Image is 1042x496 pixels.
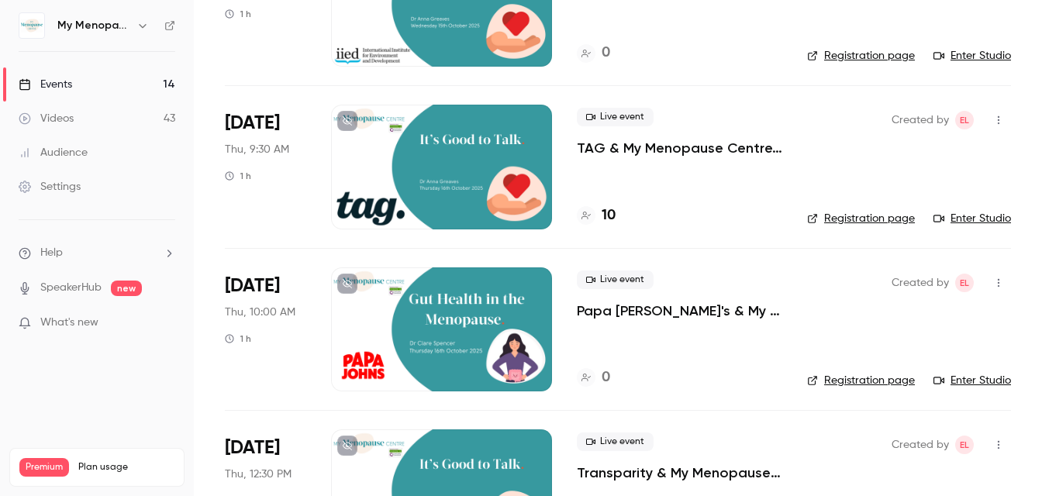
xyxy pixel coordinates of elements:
h4: 0 [602,367,610,388]
span: Live event [577,432,654,451]
div: Audience [19,145,88,160]
li: help-dropdown-opener [19,245,175,261]
span: [DATE] [225,274,280,298]
span: Help [40,245,63,261]
span: Thu, 9:30 AM [225,142,289,157]
a: 0 [577,367,610,388]
span: Created by [892,436,949,454]
span: Emma Lambourne [955,274,974,292]
span: new [111,281,142,296]
a: Enter Studio [933,373,1011,388]
span: Created by [892,274,949,292]
a: 0 [577,43,610,64]
a: Papa [PERSON_NAME]'s & My Menopause Centre, presents " Gut Health in the Menopause" [577,301,782,320]
a: SpeakerHub [40,280,102,296]
a: Registration page [807,48,915,64]
a: Registration page [807,211,915,226]
div: 1 h [225,8,251,20]
h4: 0 [602,43,610,64]
a: 10 [577,205,616,226]
span: What's new [40,315,98,331]
span: Thu, 10:00 AM [225,305,295,320]
div: Oct 16 Thu, 9:30 AM (Europe/London) [225,105,306,229]
div: Events [19,77,72,92]
h4: 10 [602,205,616,226]
span: Created by [892,111,949,129]
span: Live event [577,108,654,126]
span: [DATE] [225,111,280,136]
div: 1 h [225,332,251,345]
a: Enter Studio [933,211,1011,226]
a: Registration page [807,373,915,388]
img: My Menopause Centre [19,13,44,38]
h6: My Menopause Centre [57,18,130,33]
div: Oct 16 Thu, 10:00 AM (Europe/London) [225,267,306,391]
div: Settings [19,179,81,195]
span: Emma Lambourne [955,111,974,129]
span: EL [960,111,969,129]
span: Live event [577,270,654,289]
iframe: Noticeable Trigger [157,316,175,330]
span: [DATE] [225,436,280,460]
span: Emma Lambourne [955,436,974,454]
span: Plan usage [78,461,174,474]
span: Thu, 12:30 PM [225,467,292,482]
div: Videos [19,111,74,126]
div: 1 h [225,170,251,182]
span: Premium [19,458,69,477]
span: EL [960,274,969,292]
span: EL [960,436,969,454]
a: Transparity & My Menopause Centre, presents:- "It's Good to Talk" [577,463,782,482]
a: TAG & My Menopause Centre, presents:- "It's Good to Talk" [577,139,782,157]
a: Enter Studio [933,48,1011,64]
